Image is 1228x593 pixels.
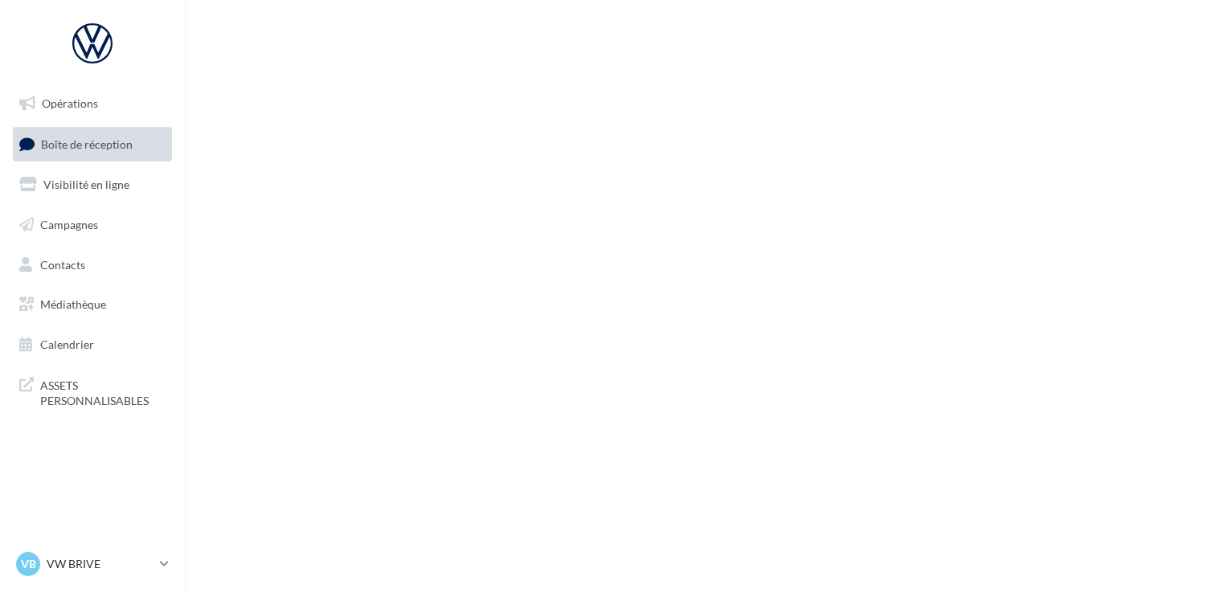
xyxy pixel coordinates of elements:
[10,87,175,121] a: Opérations
[42,96,98,110] span: Opérations
[40,337,94,351] span: Calendrier
[10,248,175,282] a: Contacts
[43,178,129,191] span: Visibilité en ligne
[40,297,106,311] span: Médiathèque
[40,218,98,231] span: Campagnes
[47,556,153,572] p: VW BRIVE
[21,556,36,572] span: VB
[10,168,175,202] a: Visibilité en ligne
[10,208,175,242] a: Campagnes
[40,374,166,409] span: ASSETS PERSONNALISABLES
[13,549,172,579] a: VB VW BRIVE
[10,288,175,321] a: Médiathèque
[40,257,85,271] span: Contacts
[10,127,175,162] a: Boîte de réception
[10,328,175,362] a: Calendrier
[10,368,175,415] a: ASSETS PERSONNALISABLES
[41,137,133,150] span: Boîte de réception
